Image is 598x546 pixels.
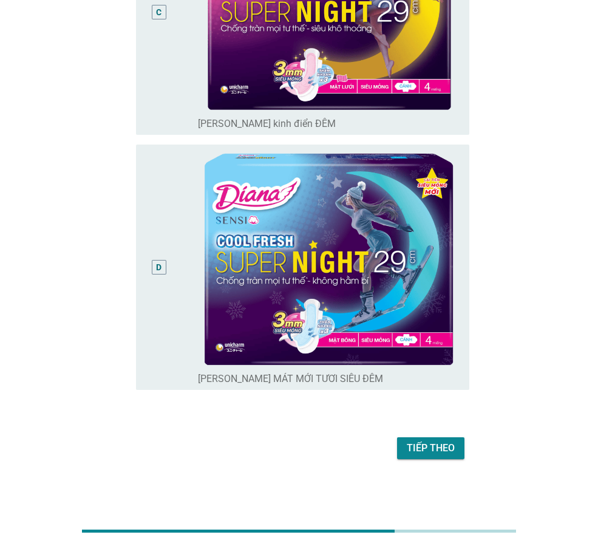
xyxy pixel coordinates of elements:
font: [PERSON_NAME] MÁT MỚI TƯƠI SIÊU ĐÊM [198,373,383,384]
font: C [156,7,161,17]
button: Tiếp theo [397,437,464,459]
font: [PERSON_NAME] kinh điển ĐÊM [198,118,336,129]
font: D [156,262,161,272]
img: 47085120-18b2-4dbc-8d56-7ca20fa99b62-image81.png [198,149,460,368]
font: Tiếp theo [407,442,455,454]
